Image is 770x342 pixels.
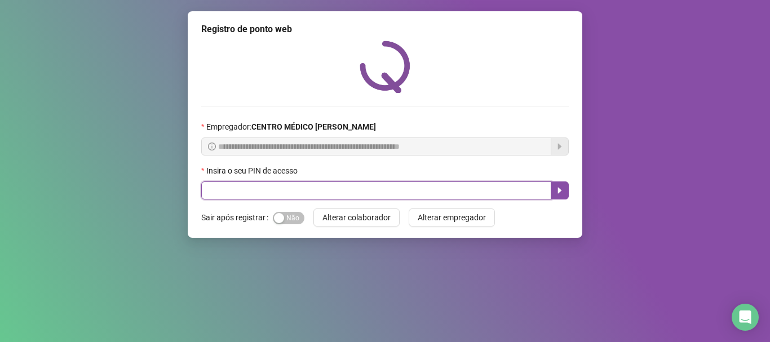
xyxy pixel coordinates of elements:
label: Sair após registrar [201,208,273,226]
button: Alterar colaborador [313,208,400,226]
img: QRPoint [360,41,410,93]
div: Open Intercom Messenger [732,304,759,331]
strong: CENTRO MÉDICO [PERSON_NAME] [251,122,376,131]
div: Registro de ponto web [201,23,569,36]
span: Empregador : [206,121,376,133]
span: Alterar empregador [418,211,486,224]
span: caret-right [555,186,564,195]
span: Alterar colaborador [322,211,391,224]
span: info-circle [208,143,216,150]
label: Insira o seu PIN de acesso [201,165,305,177]
button: Alterar empregador [409,208,495,226]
